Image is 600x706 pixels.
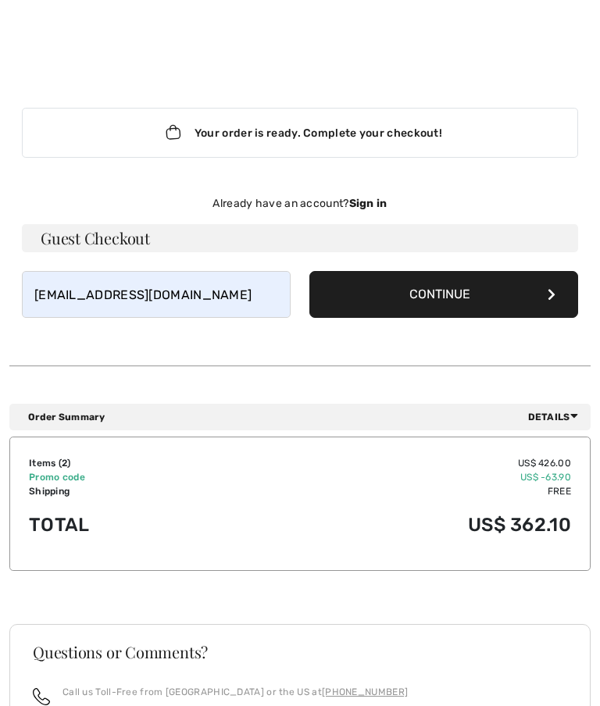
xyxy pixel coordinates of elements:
[528,410,584,424] span: Details
[28,410,584,424] div: Order Summary
[29,498,230,551] td: Total
[309,271,578,318] button: Continue
[22,271,291,318] input: E-mail
[230,484,571,498] td: Free
[29,456,230,470] td: Items ( )
[29,484,230,498] td: Shipping
[22,224,578,252] h3: Guest Checkout
[322,686,408,697] a: [PHONE_NUMBER]
[349,197,387,210] strong: Sign in
[33,688,50,705] img: call
[230,456,571,470] td: US$ 426.00
[62,458,67,469] span: 2
[33,644,567,660] h3: Questions or Comments?
[230,498,571,551] td: US$ 362.10
[230,470,571,484] td: US$ -63.90
[29,470,230,484] td: Promo code
[22,195,578,212] div: Already have an account?
[22,108,578,158] div: Your order is ready. Complete your checkout!
[62,685,408,699] p: Call us Toll-Free from [GEOGRAPHIC_DATA] or the US at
